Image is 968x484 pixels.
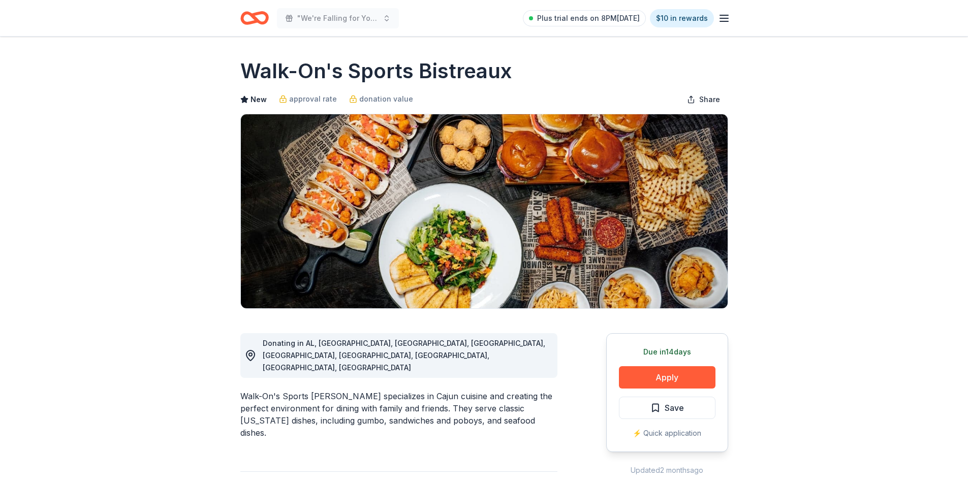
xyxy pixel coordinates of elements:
span: Donating in AL, [GEOGRAPHIC_DATA], [GEOGRAPHIC_DATA], [GEOGRAPHIC_DATA], [GEOGRAPHIC_DATA], [GEOG... [263,339,545,372]
div: ⚡️ Quick application [619,427,715,439]
span: approval rate [289,93,337,105]
div: Updated 2 months ago [606,464,728,476]
button: "We're Falling for You" Nacho Apple Bar [277,8,399,28]
span: Plus trial ends on 8PM[DATE] [537,12,640,24]
span: Save [665,401,684,414]
button: Save [619,397,715,419]
div: Walk-On's Sports [PERSON_NAME] specializes in Cajun cuisine and creating the perfect environment ... [240,390,557,439]
div: Due in 14 days [619,346,715,358]
a: Plus trial ends on 8PM[DATE] [523,10,646,26]
a: donation value [349,93,413,105]
span: Share [699,93,720,106]
a: Home [240,6,269,30]
a: approval rate [279,93,337,105]
h1: Walk-On's Sports Bistreaux [240,57,512,85]
span: New [251,93,267,106]
button: Apply [619,366,715,389]
img: Image for Walk-On's Sports Bistreaux [241,114,728,308]
span: "We're Falling for You" Nacho Apple Bar [297,12,379,24]
a: $10 in rewards [650,9,714,27]
span: donation value [359,93,413,105]
button: Share [679,89,728,110]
